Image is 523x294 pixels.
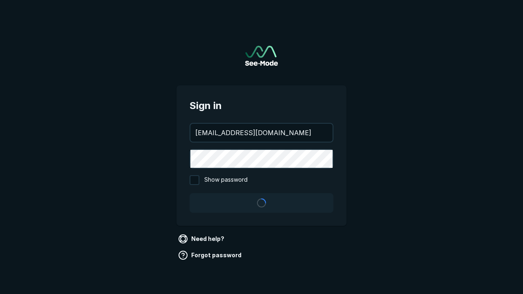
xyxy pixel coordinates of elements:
span: Sign in [190,98,333,113]
span: Show password [204,175,248,185]
a: Need help? [177,232,228,245]
img: See-Mode Logo [245,46,278,66]
a: Go to sign in [245,46,278,66]
a: Forgot password [177,249,245,262]
input: your@email.com [190,124,333,142]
